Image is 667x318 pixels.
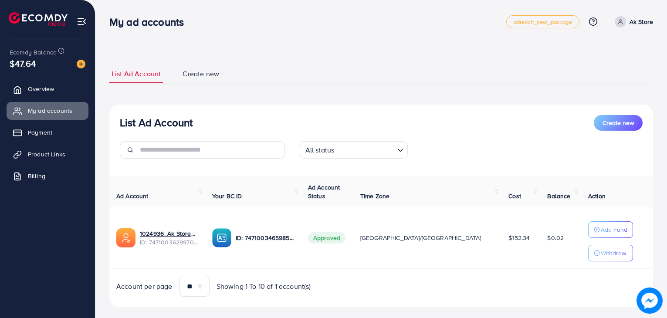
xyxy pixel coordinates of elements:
span: Payment [28,128,52,137]
button: Create new [594,115,643,131]
img: logo [9,12,68,26]
a: adreach_new_package [506,15,579,28]
div: Search for option [299,141,408,159]
span: My ad accounts [28,106,72,115]
span: Ad Account [116,192,149,200]
span: Balance [547,192,570,200]
span: Cost [508,192,521,200]
span: Billing [28,172,45,180]
span: Ecomdy Balance [10,48,57,57]
p: Ak Store [630,17,653,27]
span: Ad Account Status [308,183,340,200]
span: Create new [183,69,219,79]
span: $0.02 [547,233,564,242]
img: ic-ads-acc.e4c84228.svg [116,228,135,247]
a: Billing [7,167,88,185]
p: Withdraw [601,248,626,258]
span: Approved [308,232,345,244]
span: $152.34 [508,233,530,242]
input: Search for option [337,142,393,156]
span: [GEOGRAPHIC_DATA]/[GEOGRAPHIC_DATA] [360,233,481,242]
span: Showing 1 To 10 of 1 account(s) [217,281,311,291]
a: Overview [7,80,88,98]
span: Action [588,192,606,200]
h3: My ad accounts [109,16,191,28]
span: Time Zone [360,192,389,200]
a: 1024936_Ak Store_1739478585720 [140,229,198,238]
p: Add Fund [601,224,627,235]
span: List Ad Account [112,69,161,79]
img: image [637,288,663,314]
span: ID: 7471003629970210817 [140,238,198,247]
a: Product Links [7,145,88,163]
img: image [77,60,85,68]
span: Your BC ID [212,192,242,200]
span: Account per page [116,281,173,291]
button: Add Fund [588,221,633,238]
span: $47.64 [10,57,36,70]
span: Product Links [28,150,65,159]
span: All status [304,144,336,156]
div: <span class='underline'>1024936_Ak Store_1739478585720</span></br>7471003629970210817 [140,229,198,247]
span: Overview [28,85,54,93]
img: ic-ba-acc.ded83a64.svg [212,228,231,247]
img: menu [77,17,87,27]
span: Create new [603,118,634,127]
button: Withdraw [588,245,633,261]
p: ID: 7471003465985064977 [236,233,294,243]
a: Ak Store [611,16,653,27]
span: adreach_new_package [514,19,572,25]
a: Payment [7,124,88,141]
h3: List Ad Account [120,116,193,129]
a: My ad accounts [7,102,88,119]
